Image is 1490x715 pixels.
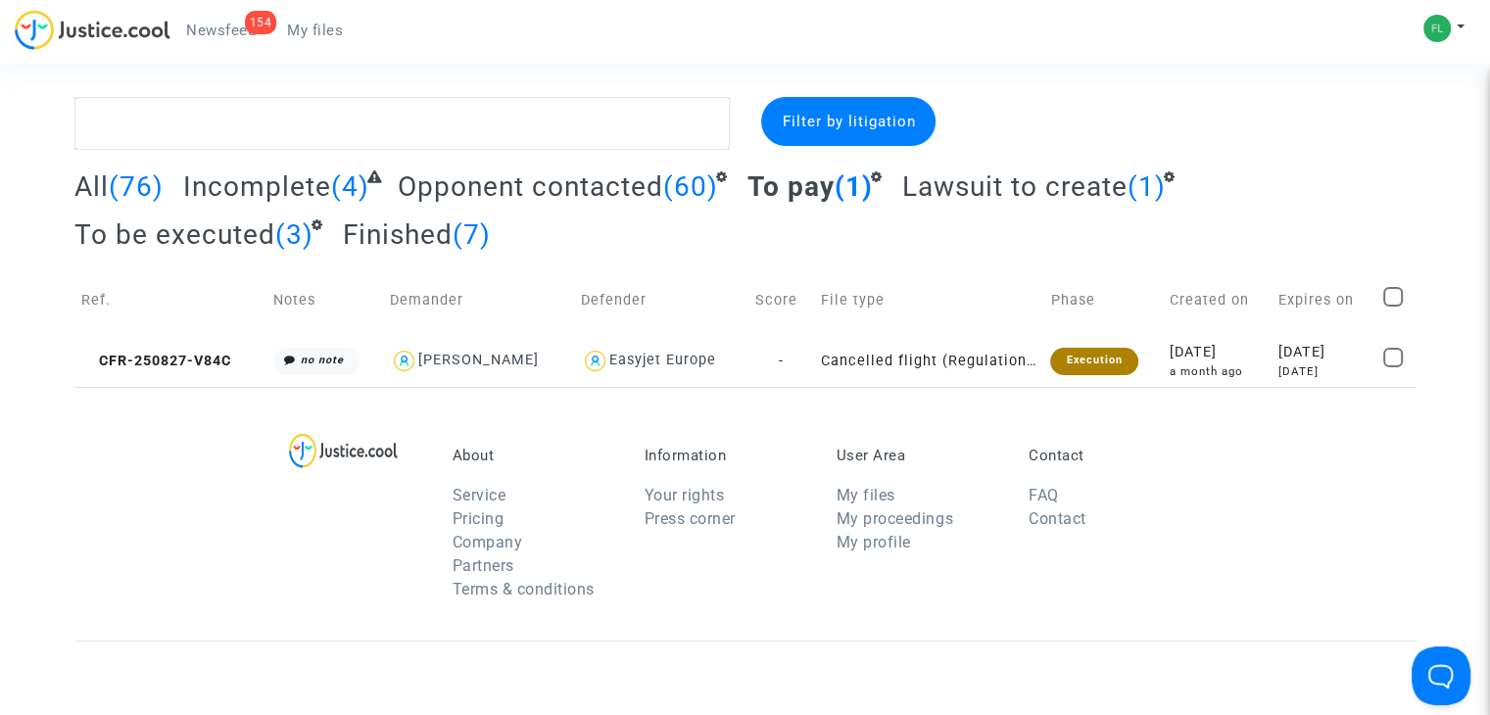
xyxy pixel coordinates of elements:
[837,533,911,551] a: My profile
[1423,15,1451,42] img: 27626d57a3ba4a5b969f53e3f2c8e71c
[390,347,418,375] img: icon-user.svg
[74,265,266,335] td: Ref.
[1029,447,1191,464] p: Contact
[837,486,895,504] a: My files
[15,10,170,50] img: jc-logo.svg
[645,509,736,528] a: Press corner
[271,16,359,45] a: My files
[1163,265,1272,335] td: Created on
[814,335,1044,387] td: Cancelled flight (Regulation EC 261/2004)
[1029,486,1059,504] a: FAQ
[645,486,725,504] a: Your rights
[837,509,953,528] a: My proceedings
[748,265,814,335] td: Score
[74,170,109,203] span: All
[170,16,271,45] a: 154Newsfeed
[453,509,505,528] a: Pricing
[453,556,514,575] a: Partners
[1170,342,1265,363] div: [DATE]
[663,170,718,203] span: (60)
[74,218,275,251] span: To be executed
[109,170,164,203] span: (76)
[418,352,539,368] div: [PERSON_NAME]
[1170,363,1265,380] div: a month ago
[609,352,716,368] div: Easyjet Europe
[1127,170,1165,203] span: (1)
[581,347,609,375] img: icon-user.svg
[1278,342,1370,363] div: [DATE]
[343,218,453,251] span: Finished
[747,170,835,203] span: To pay
[1278,363,1370,380] div: [DATE]
[1050,348,1137,375] div: Execution
[275,218,313,251] span: (3)
[835,170,873,203] span: (1)
[645,447,807,464] p: Information
[901,170,1127,203] span: Lawsuit to create
[453,580,595,598] a: Terms & conditions
[183,170,331,203] span: Incomplete
[331,170,369,203] span: (4)
[266,265,383,335] td: Notes
[453,486,506,504] a: Service
[837,447,999,464] p: User Area
[398,170,663,203] span: Opponent contacted
[383,265,574,335] td: Demander
[779,353,784,369] span: -
[289,433,398,468] img: logo-lg.svg
[453,447,615,464] p: About
[782,113,915,130] span: Filter by litigation
[245,11,277,34] div: 154
[574,265,748,335] td: Defender
[1412,646,1470,705] iframe: Help Scout Beacon - Open
[81,353,231,369] span: CFR-250827-V84C
[453,533,523,551] a: Company
[301,354,344,366] i: no note
[453,218,491,251] span: (7)
[1043,265,1162,335] td: Phase
[287,22,343,39] span: My files
[814,265,1044,335] td: File type
[186,22,256,39] span: Newsfeed
[1272,265,1376,335] td: Expires on
[1029,509,1086,528] a: Contact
